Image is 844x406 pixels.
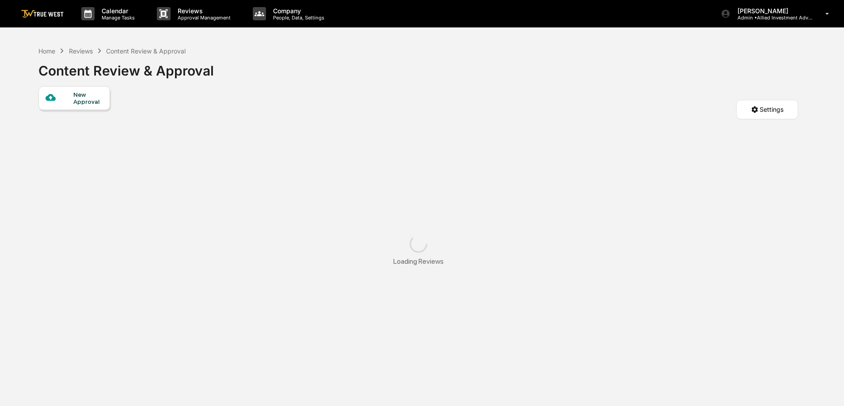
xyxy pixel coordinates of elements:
p: Admin • Allied Investment Advisors [730,15,813,21]
button: Settings [736,100,798,119]
p: Manage Tasks [95,15,139,21]
div: Reviews [69,47,93,55]
p: Company [266,7,329,15]
div: Home [38,47,55,55]
p: Approval Management [171,15,235,21]
p: Calendar [95,7,139,15]
p: Reviews [171,7,235,15]
p: [PERSON_NAME] [730,7,813,15]
div: Loading Reviews [393,257,444,266]
img: logo [21,10,64,18]
div: Content Review & Approval [106,47,186,55]
div: Content Review & Approval [38,56,214,79]
p: People, Data, Settings [266,15,329,21]
div: New Approval [73,91,103,105]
